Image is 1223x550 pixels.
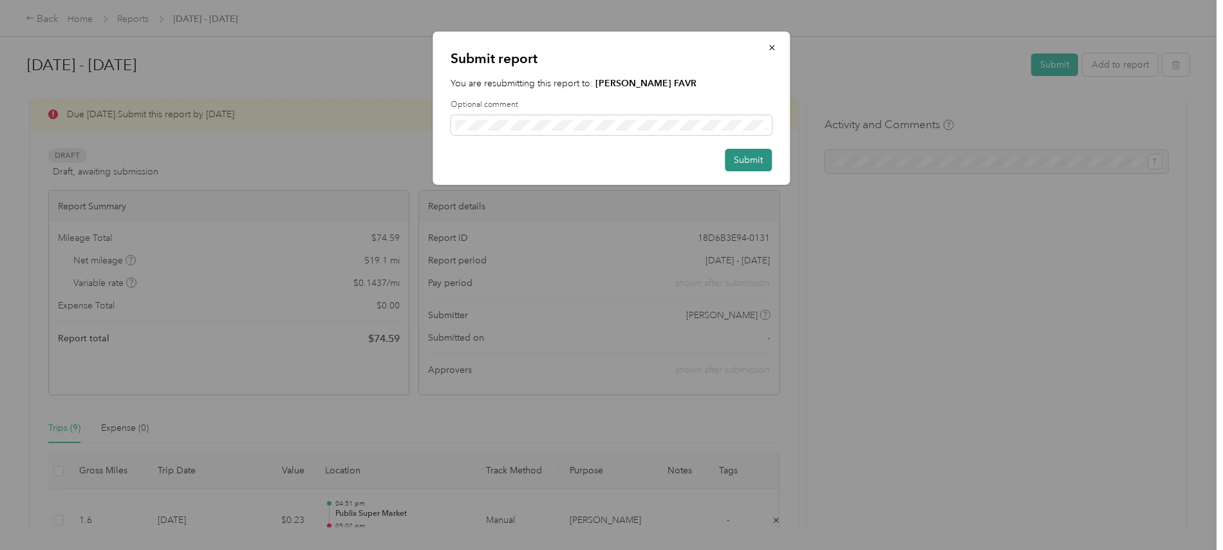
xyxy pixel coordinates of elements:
label: Optional comment [451,99,772,111]
iframe: Everlance-gr Chat Button Frame [1151,478,1223,550]
p: Submit report [451,50,772,68]
strong: [PERSON_NAME] FAVR [596,78,697,89]
p: You are resubmitting this report to: [451,77,772,90]
button: Submit [725,149,772,171]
